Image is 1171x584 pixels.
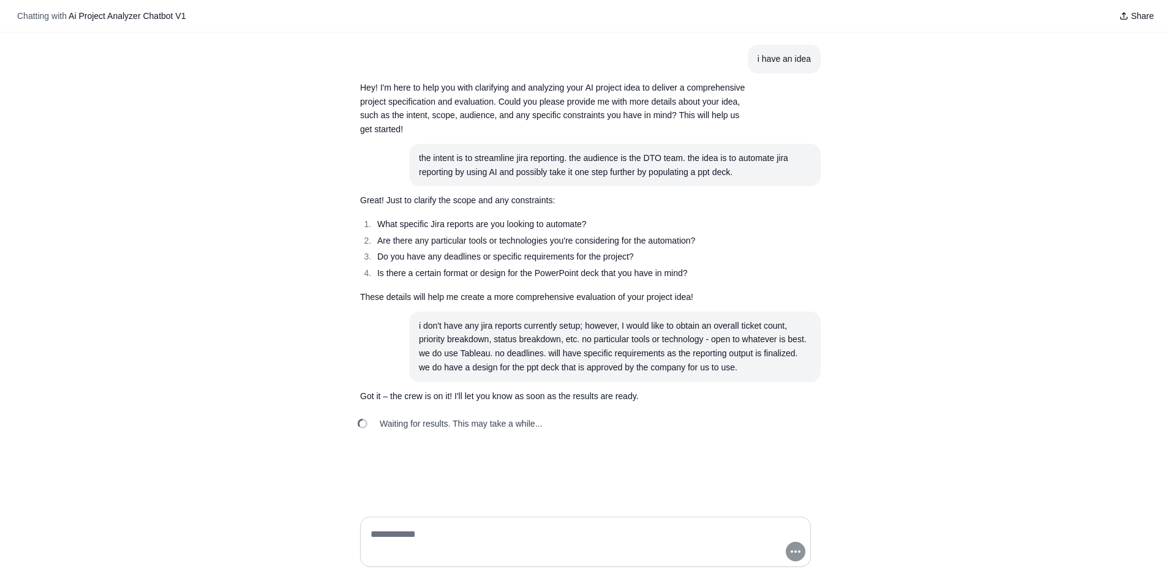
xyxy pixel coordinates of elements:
section: Response [350,382,762,411]
div: i don't have any jira reports currently setup; however, I would like to obtain an overall ticket ... [419,319,811,375]
p: Hey! I'm here to help you with clarifying and analyzing your AI project idea to deliver a compreh... [360,81,752,137]
div: i have an idea [758,52,811,66]
p: Great! Just to clarify the scope and any constraints: [360,193,752,208]
button: Share [1114,7,1159,24]
div: the intent is to streamline jira reporting. the audience is the DTO team. the idea is to automate... [419,151,811,179]
section: User message [409,312,821,382]
li: Is there a certain format or design for the PowerPoint deck that you have in mind? [374,266,752,280]
span: Waiting for results. This may take a while... [380,417,542,430]
p: These details will help me create a more comprehensive evaluation of your project idea! [360,290,752,304]
li: What specific Jira reports are you looking to automate? [374,217,752,231]
span: Chatting with [17,10,67,22]
section: Response [350,73,762,144]
section: Response [350,186,762,311]
section: User message [748,45,821,73]
li: Do you have any deadlines or specific requirements for the project? [374,250,752,264]
li: Are there any particular tools or technologies you're considering for the automation? [374,234,752,248]
span: Ai Project Analyzer Chatbot V1 [69,11,186,21]
p: Got it – the crew is on it! I'll let you know as soon as the results are ready. [360,389,752,403]
span: Share [1131,10,1154,22]
section: User message [409,144,821,187]
button: Chatting with Ai Project Analyzer Chatbot V1 [12,7,191,24]
iframe: Chat Widget [1110,525,1171,584]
